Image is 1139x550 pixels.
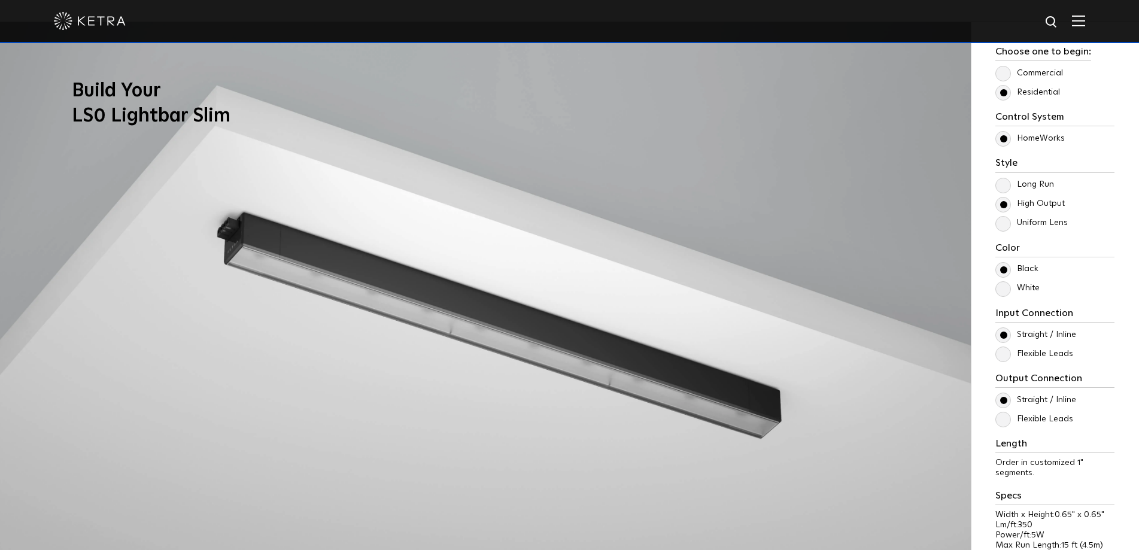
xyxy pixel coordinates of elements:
[995,458,1083,477] span: Order in customized 1" segments.
[995,180,1054,190] label: Long Run
[1044,15,1059,30] img: search icon
[995,157,1114,172] h3: Style
[995,264,1038,274] label: Black
[995,242,1114,257] h3: Color
[995,46,1091,61] h3: Choose one to begin:
[995,438,1114,453] h3: Length
[995,373,1114,388] h3: Output Connection
[995,414,1073,424] label: Flexible Leads
[1031,531,1044,539] span: 5W
[995,283,1040,293] label: White
[995,530,1114,540] p: Power/ft:
[995,133,1065,144] label: HomeWorks
[995,510,1114,520] p: Width x Height:
[995,308,1114,323] h3: Input Connection
[1055,511,1104,519] span: 0.65" x 0.65"
[995,218,1068,228] label: Uniform Lens
[1072,15,1085,26] img: Hamburger%20Nav.svg
[1061,541,1103,549] span: 15 ft (4.5m)
[995,349,1073,359] label: Flexible Leads
[995,395,1076,405] label: Straight / Inline
[995,490,1114,505] h3: Specs
[1018,521,1032,529] span: 350
[995,330,1076,340] label: Straight / Inline
[54,12,126,30] img: ketra-logo-2019-white
[995,87,1060,98] label: Residential
[995,111,1114,126] h3: Control System
[995,199,1065,209] label: High Output
[995,68,1063,78] label: Commercial
[995,520,1114,530] p: Lm/ft:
